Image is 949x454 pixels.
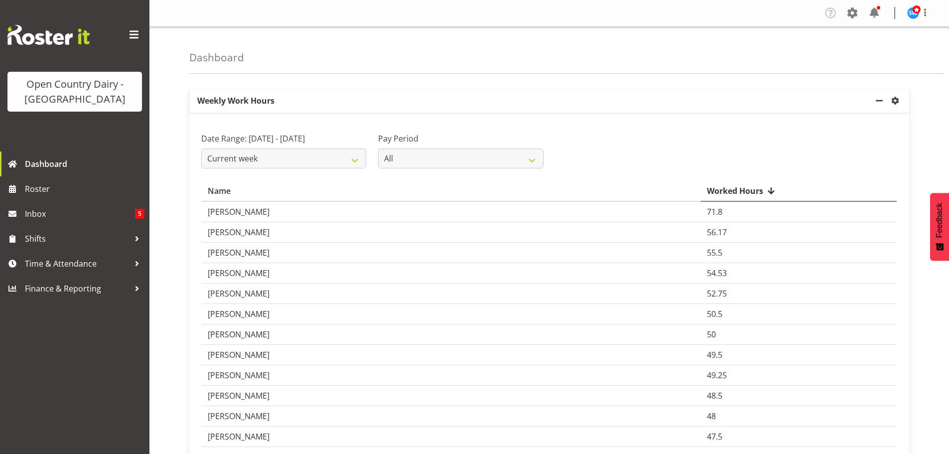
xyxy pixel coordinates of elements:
[707,349,722,360] span: 49.5
[25,231,130,246] span: Shifts
[707,268,727,279] span: 54.53
[201,133,366,145] label: Date Range: [DATE] - [DATE]
[202,365,701,386] td: [PERSON_NAME]
[202,386,701,406] td: [PERSON_NAME]
[25,181,144,196] span: Roster
[7,25,90,45] img: Rosterit website logo
[202,284,701,304] td: [PERSON_NAME]
[25,281,130,296] span: Finance & Reporting
[707,431,722,442] span: 47.5
[202,202,701,222] td: [PERSON_NAME]
[707,288,727,299] span: 52.75
[907,7,919,19] img: steve-webb7510.jpg
[707,206,722,217] span: 71.8
[189,89,873,113] p: Weekly Work Hours
[707,329,716,340] span: 50
[935,203,944,238] span: Feedback
[202,345,701,365] td: [PERSON_NAME]
[930,193,949,261] button: Feedback - Show survey
[25,256,130,271] span: Time & Attendance
[208,185,231,197] span: Name
[707,185,763,197] span: Worked Hours
[202,406,701,427] td: [PERSON_NAME]
[889,95,905,107] a: settings
[189,52,244,63] h4: Dashboard
[707,227,727,238] span: 56.17
[202,427,701,447] td: [PERSON_NAME]
[707,411,716,422] span: 48
[873,89,889,113] a: minimize
[202,263,701,284] td: [PERSON_NAME]
[25,206,135,221] span: Inbox
[17,77,132,107] div: Open Country Dairy - [GEOGRAPHIC_DATA]
[707,308,722,319] span: 50.5
[202,243,701,263] td: [PERSON_NAME]
[135,209,144,219] span: 5
[378,133,543,145] label: Pay Period
[202,222,701,243] td: [PERSON_NAME]
[202,324,701,345] td: [PERSON_NAME]
[707,390,722,401] span: 48.5
[202,304,701,324] td: [PERSON_NAME]
[25,156,144,171] span: Dashboard
[707,247,722,258] span: 55.5
[707,370,727,381] span: 49.25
